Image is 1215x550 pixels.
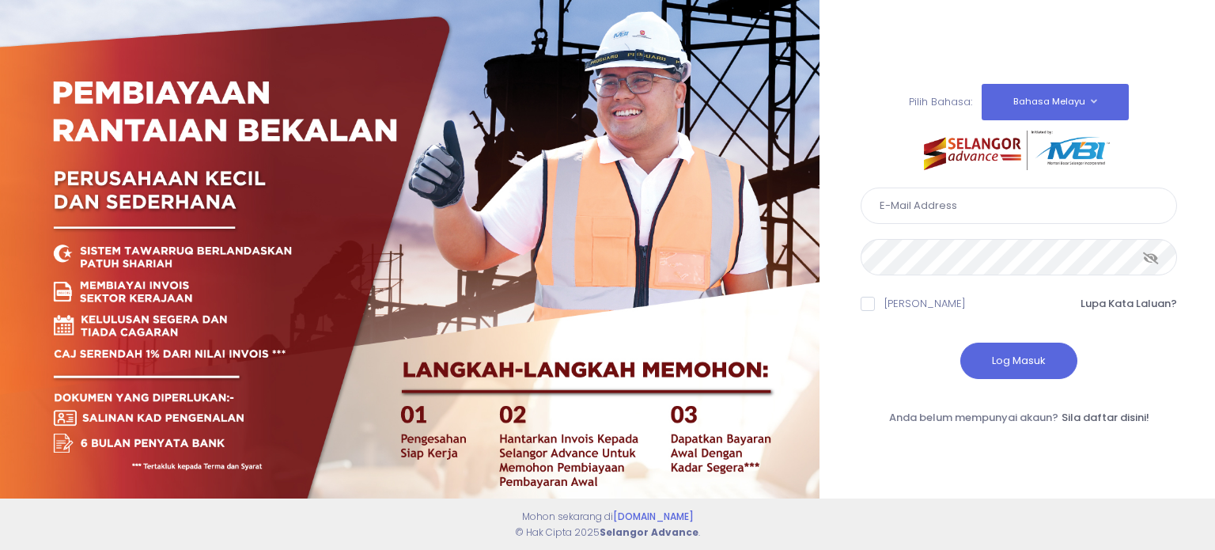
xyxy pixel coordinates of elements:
[924,131,1114,170] img: selangor-advance.png
[960,343,1077,379] button: Log Masuk
[600,525,698,539] strong: Selangor Advance
[861,188,1177,224] input: E-Mail Address
[613,510,694,523] a: [DOMAIN_NAME]
[1062,410,1149,425] a: Sila daftar disini!
[515,510,700,539] span: Mohon sekarang di © Hak Cipta 2025 .
[909,94,972,109] span: Pilih Bahasa:
[884,296,966,312] label: [PERSON_NAME]
[1081,296,1177,312] a: Lupa Kata Laluan?
[982,84,1129,120] button: Bahasa Melayu
[889,410,1058,425] span: Anda belum mempunyai akaun?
